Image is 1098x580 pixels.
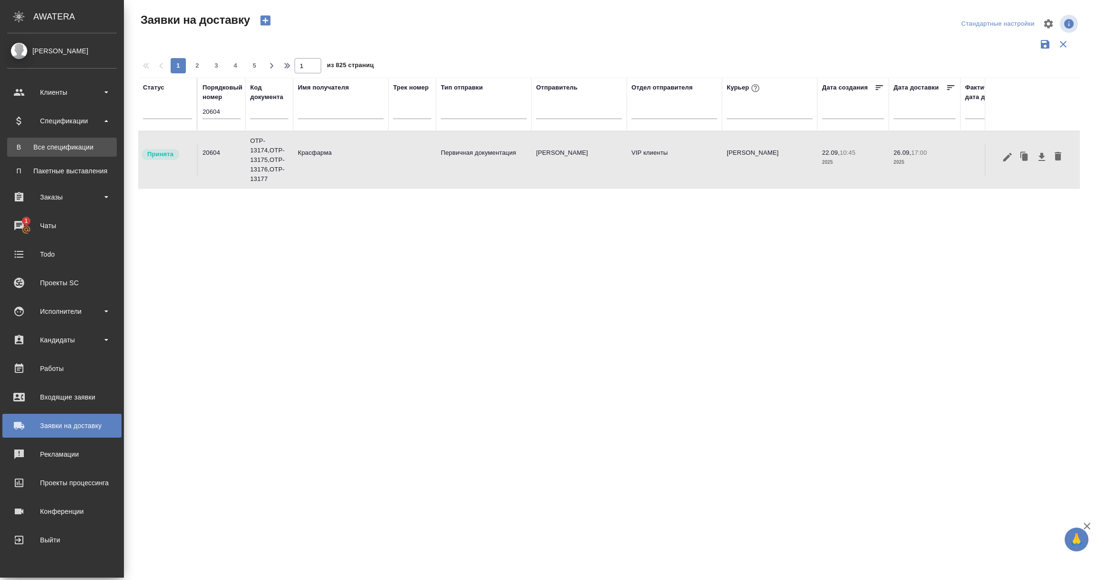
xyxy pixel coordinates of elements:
[840,149,855,156] p: 10:45
[627,143,722,177] td: VIP клиенты
[7,247,117,261] div: Todo
[1065,528,1088,551] button: 🙏
[727,82,762,94] div: Курьер
[247,61,262,70] span: 5
[7,190,117,204] div: Заказы
[228,61,243,70] span: 4
[1050,148,1066,166] button: Удалить
[198,143,245,177] td: 20604
[2,271,122,295] a: Проекты SC
[254,12,277,29] button: Создать
[894,149,911,156] p: 26.09,
[894,83,939,92] div: Дата доставки
[147,150,173,159] p: Принята
[7,138,117,157] a: ВВсе спецификации
[1034,148,1050,166] button: Скачать
[959,17,1037,31] div: split button
[911,149,927,156] p: 17:00
[2,357,122,380] a: Работы
[722,143,817,177] td: [PERSON_NAME]
[7,46,117,56] div: [PERSON_NAME]
[536,83,578,92] div: Отправитель
[7,361,117,376] div: Работы
[1054,35,1072,53] button: Сбросить фильтры
[1016,148,1034,166] button: Клонировать
[1036,35,1054,53] button: Сохранить фильтры
[7,304,117,319] div: Исполнители
[2,442,122,466] a: Рекламации
[2,414,122,438] a: Заявки на доставку
[33,7,124,26] div: AWATERA
[2,214,122,238] a: 1Чаты
[7,333,117,347] div: Кандидаты
[7,447,117,461] div: Рекламации
[250,83,288,102] div: Код документа
[293,143,388,177] td: Красфарма
[203,83,243,102] div: Порядковый номер
[327,60,374,73] span: из 825 страниц
[12,166,112,176] div: Пакетные выставления
[822,149,840,156] p: 22.09,
[7,476,117,490] div: Проекты процессинга
[749,82,762,94] button: При выборе курьера статус заявки автоматически поменяется на «Принята»
[7,219,117,233] div: Чаты
[894,158,956,167] p: 2025
[2,471,122,495] a: Проекты процессинга
[298,83,349,92] div: Имя получателя
[965,83,1017,102] div: Фактическая дата доставки
[12,142,112,152] div: Все спецификации
[1037,12,1060,35] span: Настроить таблицу
[143,83,164,92] div: Статус
[19,216,33,226] span: 1
[7,114,117,128] div: Спецификации
[7,390,117,404] div: Входящие заявки
[138,12,250,28] span: Заявки на доставку
[2,242,122,266] a: Todo
[822,158,884,167] p: 2025
[247,58,262,73] button: 5
[141,148,192,161] div: Курьер назначен
[7,161,117,180] a: ППакетные выставления
[7,504,117,519] div: Конференции
[7,85,117,100] div: Клиенты
[822,83,868,92] div: Дата создания
[245,131,293,189] td: OTP-13174,OTP-13175,OTP-13176,OTP-13177
[209,61,224,70] span: 3
[1068,530,1085,550] span: 🙏
[393,83,429,92] div: Трек номер
[2,500,122,523] a: Конференции
[999,148,1016,166] button: Редактировать
[531,143,627,177] td: [PERSON_NAME]
[631,83,692,92] div: Отдел отправителя
[190,58,205,73] button: 2
[1060,15,1080,33] span: Посмотреть информацию
[228,58,243,73] button: 4
[209,58,224,73] button: 3
[7,419,117,433] div: Заявки на доставку
[7,276,117,290] div: Проекты SC
[190,61,205,70] span: 2
[7,533,117,547] div: Выйти
[2,528,122,552] a: Выйти
[2,385,122,409] a: Входящие заявки
[436,143,531,177] td: Первичная документация
[441,83,483,92] div: Тип отправки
